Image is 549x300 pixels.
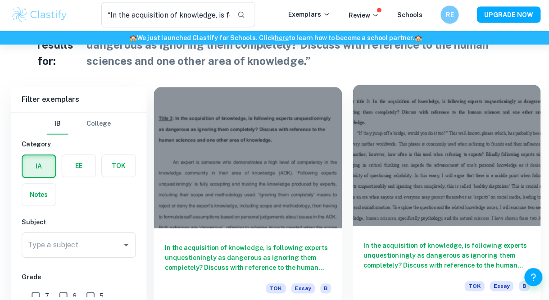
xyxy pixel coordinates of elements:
[86,114,110,136] button: College
[101,4,229,29] input: Search for any exemplars...
[119,239,132,252] button: Open
[101,156,135,177] button: TOK
[439,7,457,25] button: RE
[517,282,527,291] span: B
[522,268,540,286] button: Help and Feedback
[265,284,285,294] span: TOK
[37,22,83,70] h1: Showing results for:
[11,88,146,114] h6: Filter exemplars
[129,36,136,43] span: 🏫
[22,140,135,150] h6: Category
[287,11,329,21] p: Exemplars
[86,22,512,70] h1: “In the acquisition of knowledge, is following experts unquestioningly as dangerous as ignoring t...
[62,156,95,177] button: EE
[362,241,528,271] h6: In the acquisition of knowledge, is following experts unquestioningly as dangerous as ignoring th...
[22,185,55,206] button: Notes
[22,218,135,227] h6: Subject
[475,8,538,24] button: UPGRADE NOW
[46,114,110,136] div: Filter type choice
[22,273,135,282] h6: Grade
[463,282,482,291] span: TOK
[273,36,287,43] a: here
[290,284,313,294] span: Essay
[164,243,330,273] h6: In the acquisition of knowledge, is following experts unquestioningly as dangerous as ignoring th...
[443,11,453,21] h6: RE
[395,13,421,20] a: Schools
[488,282,511,291] span: Essay
[2,34,547,44] h6: We just launched Clastify for Schools. Click to learn how to become a school partner.
[11,7,68,25] img: Clastify logo
[347,12,377,22] p: Review
[413,36,420,43] span: 🏫
[23,156,55,178] button: IA
[46,114,68,136] button: IB
[319,284,330,294] span: B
